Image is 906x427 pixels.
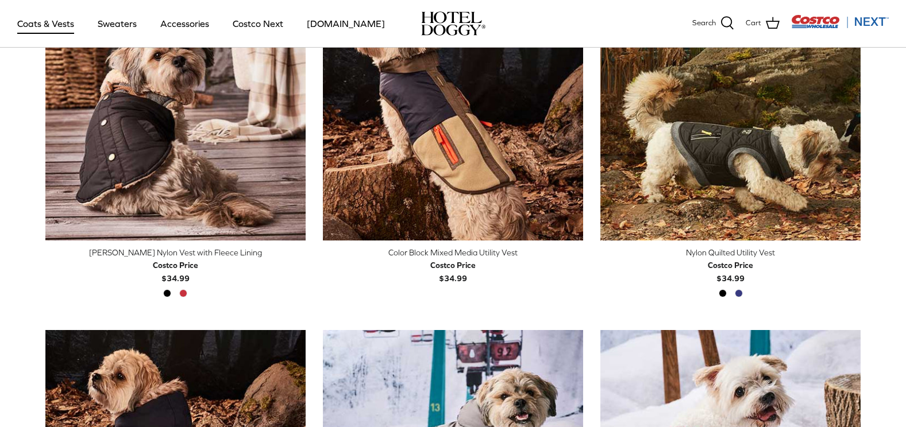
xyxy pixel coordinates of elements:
[7,4,84,43] a: Coats & Vests
[153,259,198,282] b: $34.99
[692,16,734,31] a: Search
[45,246,306,259] div: [PERSON_NAME] Nylon Vest with Fleece Lining
[45,246,306,285] a: [PERSON_NAME] Nylon Vest with Fleece Lining Costco Price$34.99
[153,259,198,271] div: Costco Price
[421,11,485,36] img: hoteldoggycom
[600,246,861,259] div: Nylon Quilted Utility Vest
[222,4,294,43] a: Costco Next
[323,246,583,259] div: Color Block Mixed Media Utility Vest
[87,4,147,43] a: Sweaters
[791,14,889,29] img: Costco Next
[708,259,753,282] b: $34.99
[746,17,761,29] span: Cart
[150,4,219,43] a: Accessories
[421,11,485,36] a: hoteldoggy.com hoteldoggycom
[791,22,889,30] a: Visit Costco Next
[430,259,476,271] div: Costco Price
[296,4,395,43] a: [DOMAIN_NAME]
[692,17,716,29] span: Search
[708,259,753,271] div: Costco Price
[746,16,780,31] a: Cart
[323,246,583,285] a: Color Block Mixed Media Utility Vest Costco Price$34.99
[600,246,861,285] a: Nylon Quilted Utility Vest Costco Price$34.99
[430,259,476,282] b: $34.99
